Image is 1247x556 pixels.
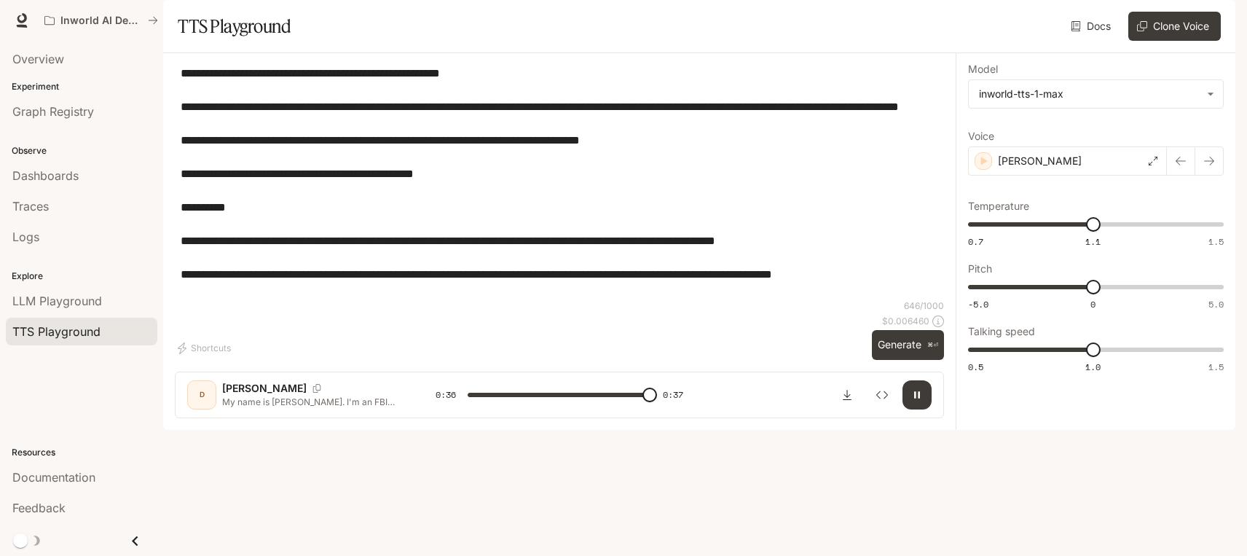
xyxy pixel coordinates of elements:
p: [PERSON_NAME] [222,381,307,396]
button: Download audio [833,380,862,410]
span: 1.5 [1208,361,1224,373]
span: 0 [1090,298,1095,310]
p: Model [968,64,998,74]
button: Copy Voice ID [307,384,327,393]
p: My name is [PERSON_NAME]. I'm an FBI agent. I'm also a witch. Most people don’t know about the th... [222,396,401,408]
span: 0:37 [663,388,683,402]
span: -5.0 [968,298,988,310]
span: 1.0 [1085,361,1101,373]
a: Docs [1068,12,1117,41]
span: 5.0 [1208,298,1224,310]
span: 0:36 [436,388,456,402]
span: 1.5 [1208,235,1224,248]
span: 0.5 [968,361,983,373]
span: 0.7 [968,235,983,248]
button: All workspaces [38,6,165,35]
p: Inworld AI Demos [60,15,142,27]
span: 1.1 [1085,235,1101,248]
h1: TTS Playground [178,12,291,41]
div: D [190,383,213,407]
div: inworld-tts-1-max [979,87,1200,101]
p: ⌘⏎ [927,341,938,350]
p: Voice [968,131,994,141]
button: Generate⌘⏎ [872,330,944,360]
p: Talking speed [968,326,1035,337]
p: Pitch [968,264,992,274]
button: Shortcuts [175,337,237,360]
p: Temperature [968,201,1029,211]
button: Inspect [868,380,897,410]
button: Clone Voice [1128,12,1221,41]
p: [PERSON_NAME] [998,154,1082,168]
div: inworld-tts-1-max [969,80,1223,108]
